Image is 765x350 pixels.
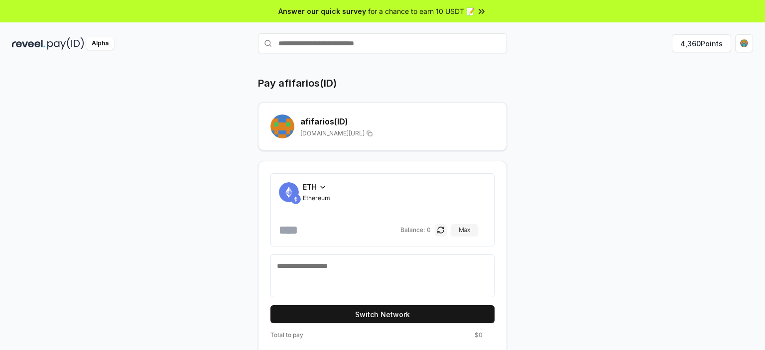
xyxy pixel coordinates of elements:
button: Switch Network [270,305,495,323]
button: 4,360Points [672,34,731,52]
button: Max [451,224,478,236]
span: Total to pay [270,331,303,339]
span: ETH [303,182,317,192]
span: [DOMAIN_NAME][URL] [300,129,365,137]
div: Alpha [86,37,114,50]
span: for a chance to earn 10 USDT 📝 [368,6,475,16]
img: pay_id [47,37,84,50]
h1: Pay afifarios(ID) [258,76,337,90]
img: ETH.svg [291,194,301,204]
span: Balance: [400,226,425,234]
img: reveel_dark [12,37,45,50]
span: $0 [475,331,483,339]
span: Answer our quick survey [278,6,366,16]
h2: afifarios (ID) [300,116,495,127]
span: 0 [427,226,431,234]
span: Ethereum [303,194,330,202]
